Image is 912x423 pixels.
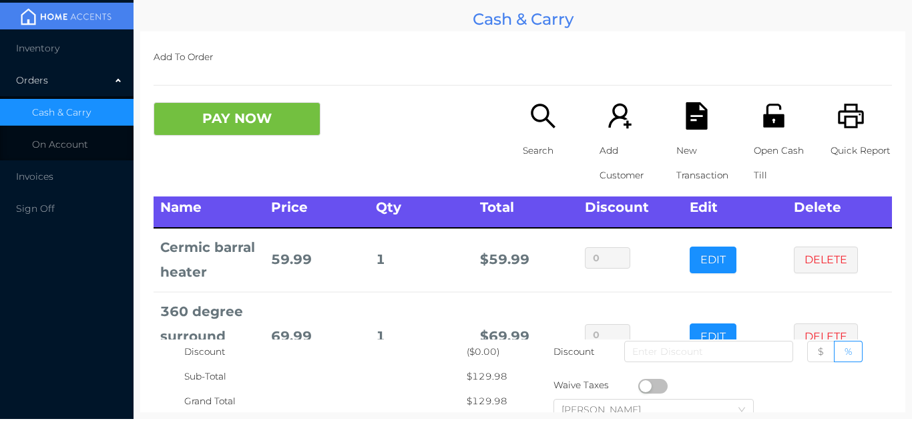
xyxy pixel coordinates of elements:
div: $129.98 [467,364,523,389]
td: Cermic barral heater [154,228,264,292]
div: Cash & Carry [140,7,905,31]
i: icon: search [529,102,557,130]
div: Waive Taxes [553,373,638,398]
th: Edit [683,188,788,227]
th: Discount [578,188,683,227]
td: 360 degree surround heater [154,292,264,381]
div: $129.98 [467,389,523,414]
span: % [845,345,852,358]
p: Quick Report [831,138,892,163]
div: 1 [376,324,467,349]
i: icon: user-add [606,102,634,130]
td: 59.99 [264,228,369,292]
div: Grand Total [184,389,466,414]
td: 69.99 [264,292,369,381]
p: Add To Order [154,45,892,69]
button: DELETE [794,247,858,273]
div: Sub-Total [184,364,466,389]
div: ($0.00) [467,339,523,364]
i: icon: down [738,406,746,415]
div: Daljeet [561,400,654,420]
i: icon: file-text [683,102,710,130]
button: EDIT [690,323,736,350]
th: Price [264,188,369,227]
span: $ [818,345,824,358]
p: Open Cash Till [754,138,815,188]
i: icon: unlock [760,102,788,130]
td: $ 59.99 [473,228,578,292]
div: 1 [376,247,467,272]
th: Delete [787,188,892,227]
td: $ 69.99 [473,292,578,381]
th: Total [473,188,578,227]
i: icon: printer [837,102,865,130]
p: Search [523,138,584,163]
th: Name [154,188,264,227]
img: mainBanner [16,7,116,27]
span: Inventory [16,42,59,54]
span: On Account [32,138,88,150]
span: Cash & Carry [32,106,91,118]
div: Discount [184,339,466,364]
p: New Transaction [676,138,738,188]
th: Qty [369,188,474,227]
p: Discount [553,339,582,364]
button: PAY NOW [154,102,320,136]
input: Enter Discount [624,341,793,362]
span: Invoices [16,170,53,182]
button: DELETE [794,323,858,350]
p: Add Customer [600,138,661,188]
span: Sign Off [16,202,55,215]
button: EDIT [690,247,736,273]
